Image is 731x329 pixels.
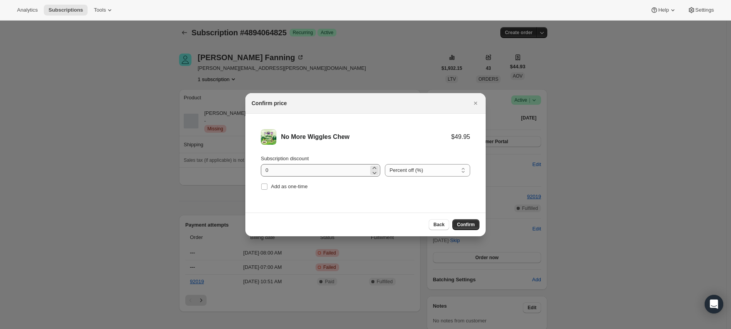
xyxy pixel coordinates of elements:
[281,133,451,141] div: No More Wiggles Chew
[94,7,106,13] span: Tools
[683,5,719,16] button: Settings
[429,219,449,230] button: Back
[695,7,714,13] span: Settings
[261,129,276,145] img: No More Wiggles Chew
[452,219,479,230] button: Confirm
[705,295,723,313] div: Open Intercom Messenger
[271,184,308,189] span: Add as one-time
[252,99,287,107] h2: Confirm price
[451,133,470,141] div: $49.95
[470,98,481,109] button: Close
[646,5,681,16] button: Help
[89,5,118,16] button: Tools
[12,5,42,16] button: Analytics
[658,7,669,13] span: Help
[457,222,475,228] span: Confirm
[48,7,83,13] span: Subscriptions
[261,156,309,161] span: Subscription discount
[433,222,445,228] span: Back
[44,5,88,16] button: Subscriptions
[17,7,38,13] span: Analytics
